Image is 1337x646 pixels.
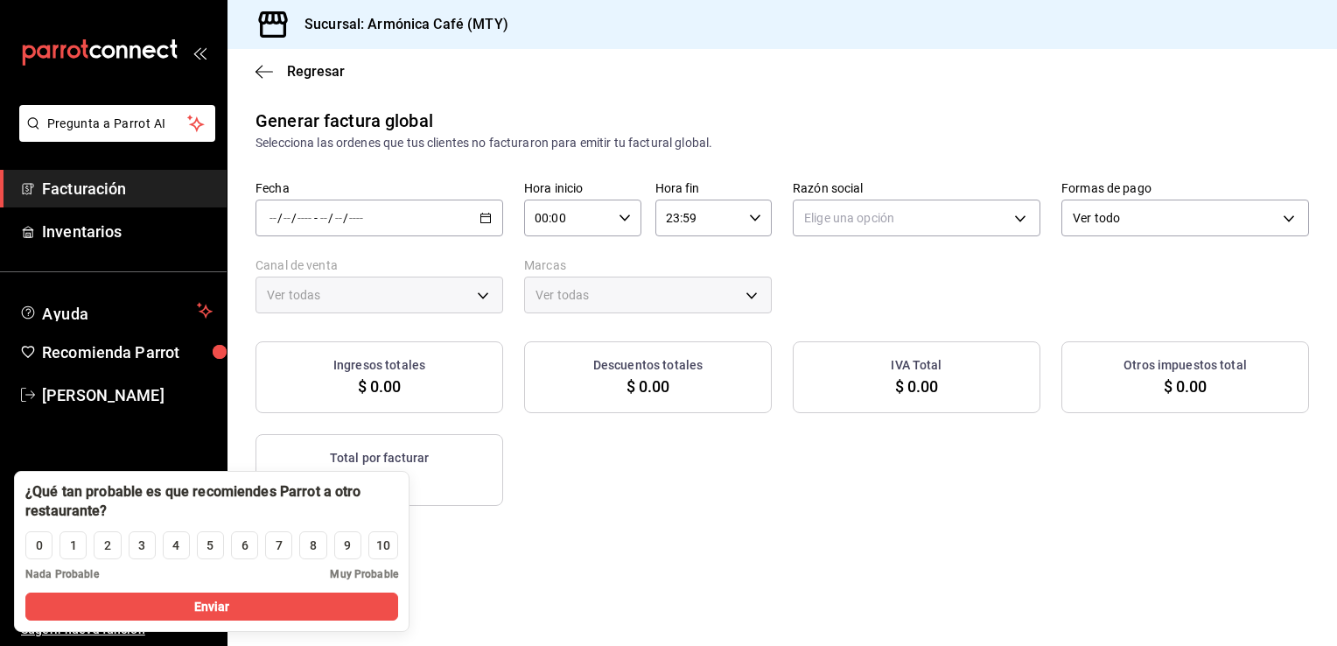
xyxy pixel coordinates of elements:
[793,200,1040,236] div: Elige una opción
[42,341,213,364] span: Recomienda Parrot
[172,537,179,555] div: 4
[231,531,258,559] button: 6
[269,211,277,225] input: --
[265,531,292,559] button: 7
[138,537,145,555] div: 3
[47,115,188,133] span: Pregunta a Parrot AI
[255,259,503,271] label: Canal de venta
[277,211,283,225] span: /
[1123,356,1247,375] h3: Otros impuestos total
[319,211,328,225] input: --
[267,286,320,304] span: Ver todas
[206,537,213,555] div: 5
[192,46,206,60] button: open_drawer_menu
[42,177,213,200] span: Facturación
[59,531,87,559] button: 1
[42,383,213,407] span: [PERSON_NAME]
[891,356,941,375] h3: IVA Total
[287,63,345,80] span: Regresar
[358,375,402,398] span: $ 0.00
[333,356,425,375] h3: Ingresos totales
[299,531,326,559] button: 8
[310,537,317,555] div: 8
[283,211,291,225] input: --
[12,127,215,145] a: Pregunta a Parrot AI
[36,537,43,555] div: 0
[1061,200,1309,236] div: Ver todo
[291,211,297,225] span: /
[358,467,402,491] span: $ 0.00
[297,211,312,225] input: ----
[524,182,641,194] label: Hora inicio
[42,220,213,243] span: Inventarios
[197,531,224,559] button: 5
[344,537,351,555] div: 9
[241,537,248,555] div: 6
[655,182,773,194] label: Hora fin
[276,537,283,555] div: 7
[1164,375,1207,398] span: $ 0.00
[330,566,398,582] span: Muy Probable
[255,182,503,194] label: Fecha
[25,593,398,621] button: Enviar
[70,537,77,555] div: 1
[194,598,230,616] span: Enviar
[25,566,99,582] span: Nada Probable
[104,537,111,555] div: 2
[334,531,361,559] button: 9
[593,356,703,375] h3: Descuentos totales
[314,211,318,225] span: -
[328,211,333,225] span: /
[368,531,398,559] button: 10
[255,63,345,80] button: Regresar
[255,108,433,134] div: Generar factura global
[19,105,215,142] button: Pregunta a Parrot AI
[343,211,348,225] span: /
[330,449,429,467] h3: Total por facturar
[42,300,190,321] span: Ayuda
[348,211,364,225] input: ----
[94,531,121,559] button: 2
[163,531,190,559] button: 4
[290,14,508,35] h3: Sucursal: Armónica Café (MTY)
[524,259,772,271] label: Marcas
[1061,182,1309,194] label: Formas de pago
[25,531,52,559] button: 0
[376,537,390,555] div: 10
[626,375,670,398] span: $ 0.00
[535,286,589,304] span: Ver todas
[334,211,343,225] input: --
[895,375,939,398] span: $ 0.00
[25,482,398,521] div: ¿Qué tan probable es que recomiendes Parrot a otro restaurante?
[255,134,1309,152] div: Selecciona las ordenes que tus clientes no facturaron para emitir tu factural global.
[793,182,1040,194] label: Razón social
[129,531,156,559] button: 3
